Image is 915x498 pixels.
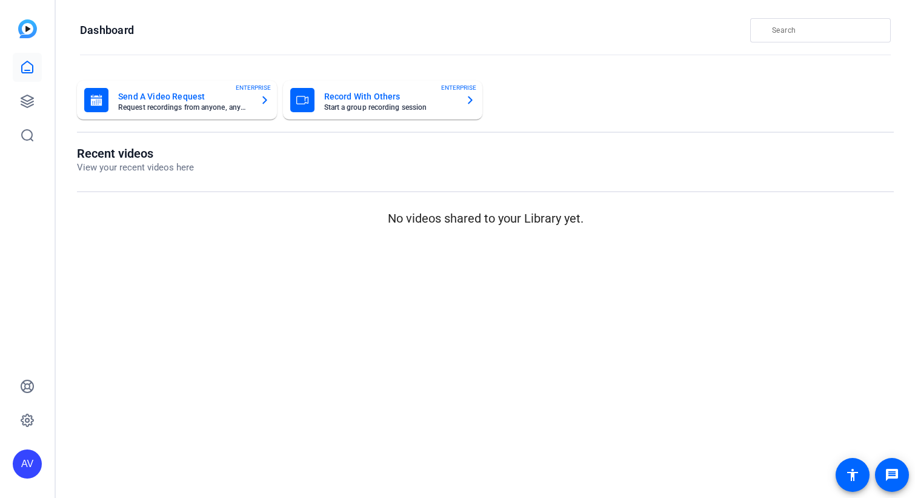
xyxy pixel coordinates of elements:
[441,83,476,92] span: ENTERPRISE
[118,89,250,104] mat-card-title: Send A Video Request
[77,146,194,161] h1: Recent videos
[236,83,271,92] span: ENTERPRISE
[77,81,277,119] button: Send A Video RequestRequest recordings from anyone, anywhereENTERPRISE
[118,104,250,111] mat-card-subtitle: Request recordings from anyone, anywhere
[13,449,42,479] div: AV
[772,23,881,38] input: Search
[18,19,37,38] img: blue-gradient.svg
[80,23,134,38] h1: Dashboard
[845,468,860,482] mat-icon: accessibility
[283,81,483,119] button: Record With OthersStart a group recording sessionENTERPRISE
[324,89,456,104] mat-card-title: Record With Others
[324,104,456,111] mat-card-subtitle: Start a group recording session
[885,468,899,482] mat-icon: message
[77,209,894,227] p: No videos shared to your Library yet.
[77,161,194,175] p: View your recent videos here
